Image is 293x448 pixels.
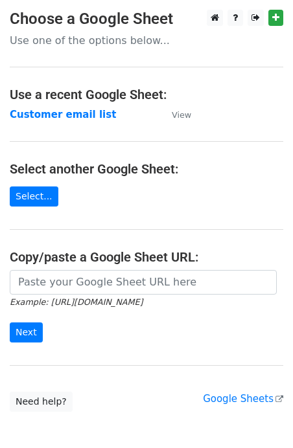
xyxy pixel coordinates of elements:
h4: Use a recent Google Sheet: [10,87,283,102]
a: Google Sheets [203,393,283,405]
small: View [172,110,191,120]
input: Paste your Google Sheet URL here [10,270,277,295]
h4: Select another Google Sheet: [10,161,283,177]
a: Customer email list [10,109,116,120]
h4: Copy/paste a Google Sheet URL: [10,249,283,265]
a: View [159,109,191,120]
small: Example: [URL][DOMAIN_NAME] [10,297,143,307]
p: Use one of the options below... [10,34,283,47]
h3: Choose a Google Sheet [10,10,283,28]
a: Select... [10,186,58,207]
input: Next [10,322,43,342]
a: Need help? [10,392,73,412]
